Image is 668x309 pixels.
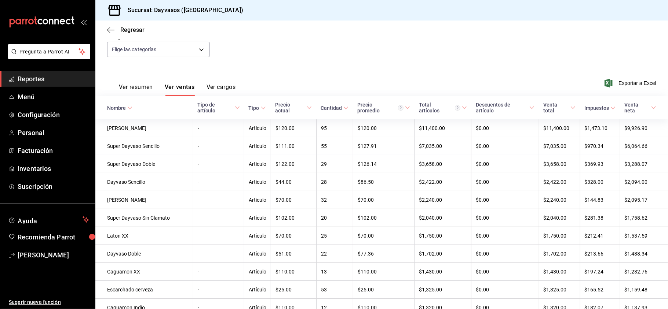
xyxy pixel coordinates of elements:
[193,209,244,227] td: -
[539,191,580,209] td: $2,240.00
[95,227,193,245] td: Laton XX
[112,46,157,53] span: Elige las categorías
[580,119,620,137] td: $1,473.10
[415,173,471,191] td: $2,422.00
[471,263,539,281] td: $0.00
[415,191,471,209] td: $2,240.00
[18,164,89,174] span: Inventarios
[193,119,244,137] td: -
[357,102,410,113] span: Precio promedio
[316,263,353,281] td: 13
[620,263,668,281] td: $1,232.76
[580,245,620,263] td: $213.66
[249,105,266,111] span: Tipo
[18,182,89,191] span: Suscripción
[624,102,650,113] div: Venta neta
[415,227,471,245] td: $1,750.00
[95,173,193,191] td: Dayvaso Sencillo
[244,191,271,209] td: Artículo
[271,281,317,299] td: $25.00
[95,263,193,281] td: Caguamon XX
[539,227,580,245] td: $1,750.00
[471,119,539,137] td: $0.00
[620,119,668,137] td: $9,926.90
[353,209,415,227] td: $102.00
[415,263,471,281] td: $1,430.00
[193,281,244,299] td: -
[81,19,87,25] button: open_drawer_menu
[357,102,404,113] div: Precio promedio
[95,119,193,137] td: [PERSON_NAME]
[415,119,471,137] td: $11,400.00
[316,191,353,209] td: 32
[271,137,317,155] td: $111.00
[471,191,539,209] td: $0.00
[321,105,348,111] span: Cantidad
[18,128,89,138] span: Personal
[419,102,460,113] div: Total artículos
[620,155,668,173] td: $3,288.07
[415,245,471,263] td: $1,702.00
[316,173,353,191] td: 28
[244,173,271,191] td: Artículo
[398,105,404,111] svg: Precio promedio = Total artículos / cantidad
[580,209,620,227] td: $281.38
[471,245,539,263] td: $0.00
[471,137,539,155] td: $0.00
[471,173,539,191] td: $0.00
[271,191,317,209] td: $70.00
[353,245,415,263] td: $77.36
[620,173,668,191] td: $2,094.00
[249,105,259,111] div: Tipo
[353,119,415,137] td: $120.00
[316,245,353,263] td: 22
[197,102,233,113] div: Tipo de artículo
[476,102,528,113] div: Descuentos de artículo
[415,281,471,299] td: $1,325.00
[620,137,668,155] td: $6,064.66
[275,102,312,113] span: Precio actual
[95,191,193,209] td: [PERSON_NAME]
[539,281,580,299] td: $1,325.00
[244,245,271,263] td: Artículo
[20,48,79,56] span: Pregunta a Parrot AI
[18,232,89,242] span: Recomienda Parrot
[584,105,616,111] span: Impuestos
[624,102,656,113] span: Venta neta
[244,137,271,155] td: Artículo
[353,155,415,173] td: $126.14
[316,281,353,299] td: 53
[620,245,668,263] td: $1,488.34
[95,281,193,299] td: Escarchado cerveza
[8,44,90,59] button: Pregunta a Parrot AI
[271,245,317,263] td: $51.00
[539,263,580,281] td: $1,430.00
[9,298,89,306] span: Sugerir nueva función
[539,209,580,227] td: $2,040.00
[275,102,306,113] div: Precio actual
[271,119,317,137] td: $120.00
[271,155,317,173] td: $122.00
[95,245,193,263] td: Dayvaso Doble
[207,83,236,96] button: Ver cargos
[543,102,576,113] span: Venta total
[419,102,467,113] span: Total artículos
[95,137,193,155] td: Super Dayvaso Sencillo
[18,215,80,224] span: Ayuda
[353,281,415,299] td: $25.00
[471,227,539,245] td: $0.00
[321,105,342,111] div: Cantidad
[471,281,539,299] td: $0.00
[353,173,415,191] td: $86.50
[620,209,668,227] td: $1,758.62
[122,6,243,15] h3: Sucursal: Dayvasos ([GEOGRAPHIC_DATA])
[584,105,609,111] div: Impuestos
[244,227,271,245] td: Artículo
[193,155,244,173] td: -
[580,263,620,281] td: $197.24
[455,105,460,111] svg: El total artículos considera cambios de precios en los artículos así como costos adicionales por ...
[471,209,539,227] td: $0.00
[271,227,317,245] td: $70.00
[539,119,580,137] td: $11,400.00
[107,105,132,111] span: Nombre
